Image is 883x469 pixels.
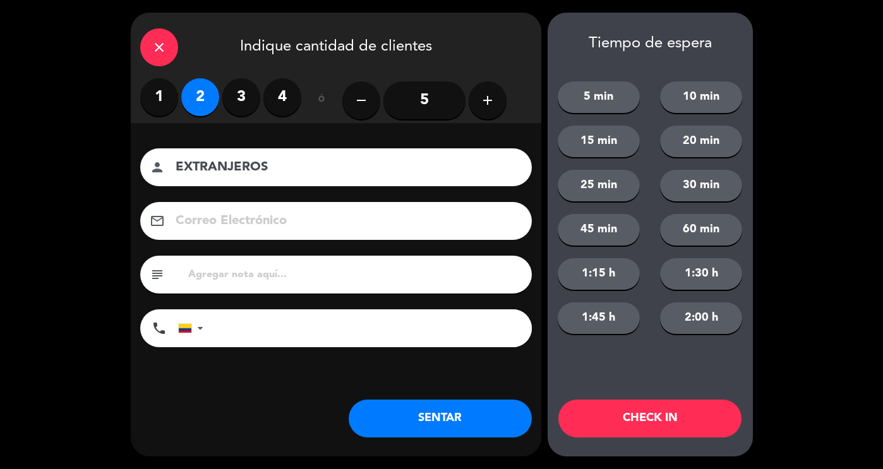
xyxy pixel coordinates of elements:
button: 30 min [660,170,742,201]
button: 1:15 h [558,258,640,290]
label: 2 [181,78,219,116]
i: phone [152,321,167,336]
button: SENTAR [349,400,532,437]
div: Colombia: +57 [179,310,208,347]
button: 1:30 h [660,258,742,290]
i: close [152,40,167,55]
button: 1:45 h [558,302,640,334]
button: CHECK IN [558,400,742,437]
button: 5 min [558,81,640,113]
i: email [150,213,165,229]
i: remove [354,93,369,108]
button: 10 min [660,81,742,113]
button: 20 min [660,126,742,157]
label: 3 [222,78,260,116]
div: Indique cantidad de clientes [131,13,541,78]
button: 2:00 h [660,302,742,334]
button: 45 min [558,214,640,246]
input: Correo Electrónico [174,210,515,232]
i: add [480,93,495,108]
button: 15 min [558,126,640,157]
i: person [150,160,165,175]
button: 25 min [558,170,640,201]
label: 4 [263,78,301,116]
i: subject [150,267,165,282]
input: Nombre del cliente [174,157,515,179]
button: 60 min [660,214,742,246]
input: Agregar nota aquí... [187,266,522,283]
div: Tiempo de espera [548,35,753,53]
div: ó [301,78,342,122]
label: 1 [140,78,178,116]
